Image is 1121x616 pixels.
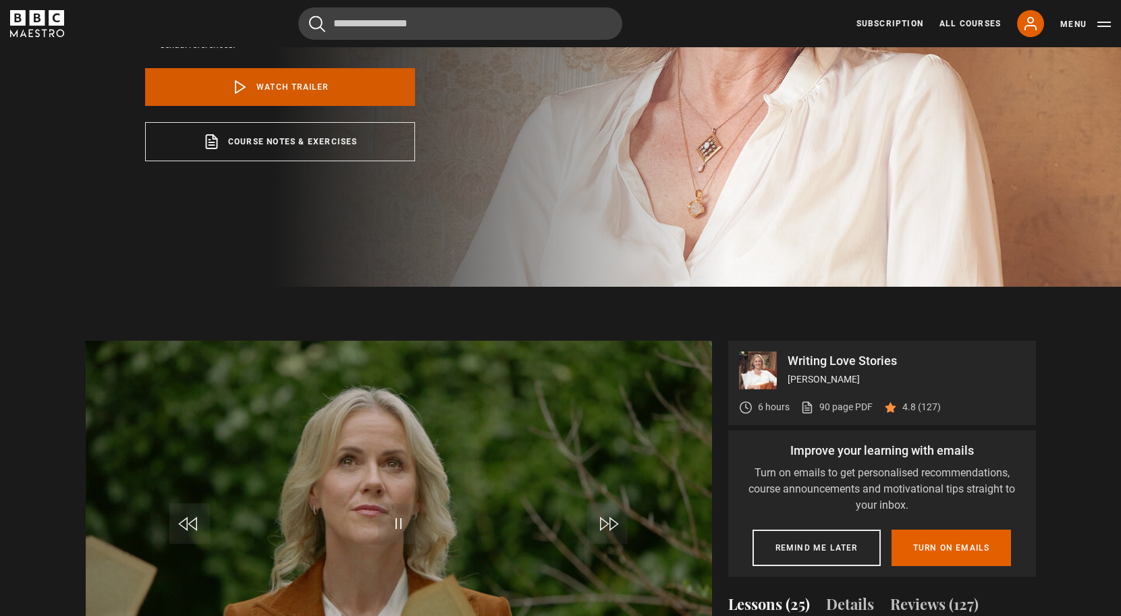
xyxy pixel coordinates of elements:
[856,18,923,30] a: Subscription
[739,465,1025,513] p: Turn on emails to get personalised recommendations, course announcements and motivational tips st...
[1060,18,1111,31] button: Toggle navigation
[902,400,941,414] p: 4.8 (127)
[298,7,622,40] input: Search
[10,10,64,37] svg: BBC Maestro
[788,355,1025,367] p: Writing Love Stories
[753,530,881,566] button: Remind me later
[739,441,1025,459] p: Improve your learning with emails
[788,372,1025,387] p: [PERSON_NAME]
[145,68,415,106] a: Watch Trailer
[145,122,415,161] a: Course notes & exercises
[758,400,790,414] p: 6 hours
[309,16,325,32] button: Submit the search query
[939,18,1001,30] a: All Courses
[892,530,1012,566] button: Turn on emails
[800,400,873,414] a: 90 page PDF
